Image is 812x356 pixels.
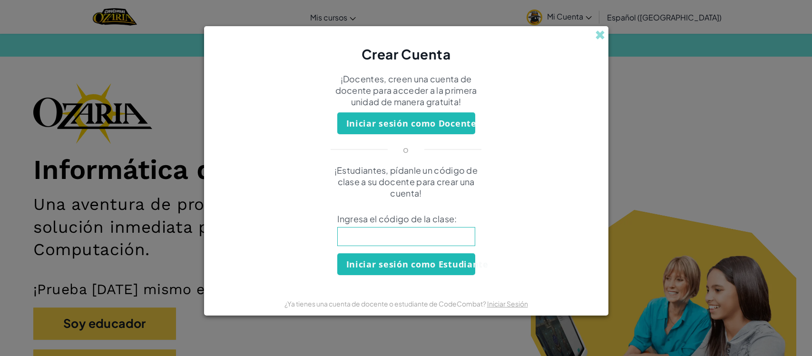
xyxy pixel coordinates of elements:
span: Ingresa el código de la clase: [337,213,475,225]
p: ¡Estudiantes, pídanle un código de clase a su docente para crear una cuenta! [323,165,489,199]
button: Iniciar sesión como Docente [337,112,475,134]
span: ¿Ya tienes una cuenta de docente o estudiante de CodeCombat? [284,299,487,308]
p: ¡Docentes, creen una cuenta de docente para acceder a la primera unidad de manera gratuita! [323,73,489,108]
button: Iniciar sesión como Estudiante [337,253,475,275]
p: o [403,144,409,155]
span: Crear Cuenta [362,46,451,62]
a: Iniciar Sesión [487,299,528,308]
